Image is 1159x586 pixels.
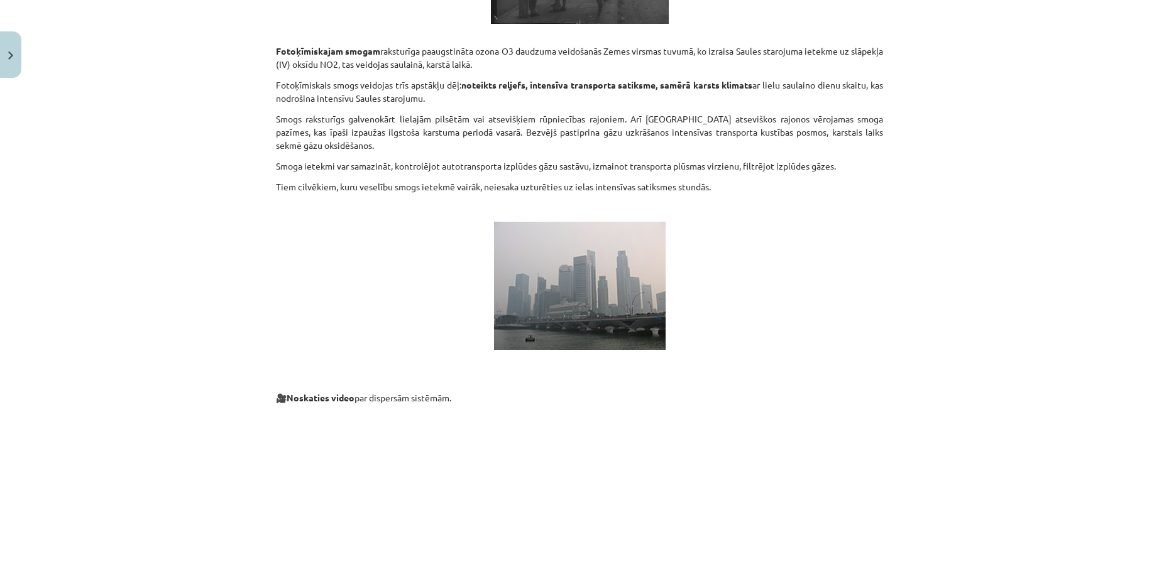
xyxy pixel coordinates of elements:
strong: Noskaties video [287,392,354,403]
img: icon-close-lesson-0947bae3869378f0d4975bcd49f059093ad1ed9edebbc8119c70593378902aed.svg [8,52,13,60]
p: 🎥 par dispersām sistēmām. [276,391,883,404]
p: Tiem cilvēkiem, kuru veselību smogs ietekmē vairāk, neiesaka uzturēties uz ielas intensīvas satik... [276,180,883,193]
p: Fotoķīmiskais smogs veidojas trīs apstākļu dēļ: ar lielu saulaino dienu skaitu, kas nodrošina int... [276,79,883,105]
strong: noteikts reljefs, intensīva transporta satiksme, samērā karsts klimats [461,79,753,90]
p: Smoga ietekmi var samazināt, kontrolējot autotransporta izplūdes gāzu sastāvu, izmainot transport... [276,160,883,173]
p: Smogs raksturīgs galvenokārt lielajām pilsētām vai atsevišķiem rūpniecības rajoniem. Arī [GEOGRAP... [276,112,883,152]
strong: Fotoķīmiskajam smogam [276,45,380,57]
p: raksturīga paaugstināta ozona O3 daudzuma veidošanās Zemes virsmas tuvumā, ko izraisa Saules star... [276,31,883,71]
